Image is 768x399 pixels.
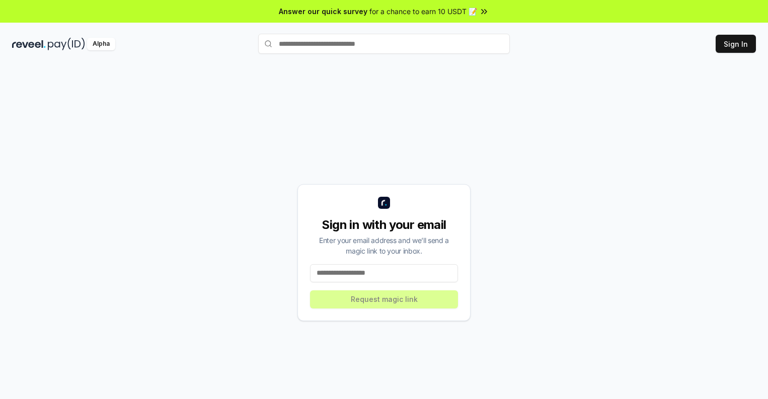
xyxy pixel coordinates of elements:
[378,197,390,209] img: logo_small
[87,38,115,50] div: Alpha
[12,38,46,50] img: reveel_dark
[48,38,85,50] img: pay_id
[310,217,458,233] div: Sign in with your email
[310,235,458,256] div: Enter your email address and we’ll send a magic link to your inbox.
[716,35,756,53] button: Sign In
[369,6,477,17] span: for a chance to earn 10 USDT 📝
[279,6,367,17] span: Answer our quick survey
